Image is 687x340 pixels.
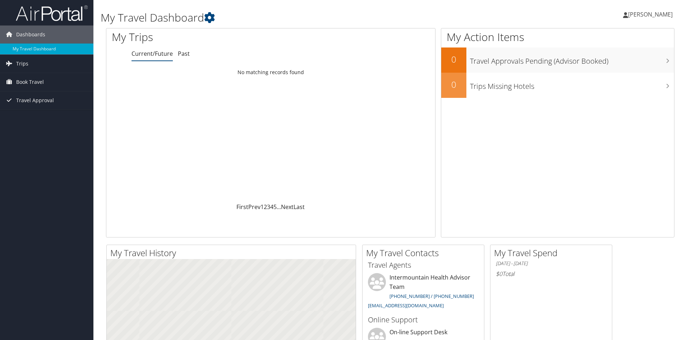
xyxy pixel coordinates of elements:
[623,4,680,25] a: [PERSON_NAME]
[470,78,674,91] h3: Trips Missing Hotels
[441,53,466,65] h2: 0
[364,273,482,312] li: Intermountain Health Advisor Team
[441,47,674,73] a: 0Travel Approvals Pending (Advisor Booked)
[441,78,466,91] h2: 0
[389,293,474,299] a: [PHONE_NUMBER] / [PHONE_NUMBER]
[281,203,294,211] a: Next
[16,26,45,44] span: Dashboards
[178,50,190,58] a: Past
[277,203,281,211] span: …
[441,30,674,45] h1: My Action Items
[496,270,502,278] span: $0
[16,91,54,109] span: Travel Approval
[101,10,487,25] h1: My Travel Dashboard
[260,203,264,211] a: 1
[470,53,674,66] h3: Travel Approvals Pending (Advisor Booked)
[366,247,484,259] h2: My Travel Contacts
[132,50,173,58] a: Current/Future
[368,260,479,270] h3: Travel Agents
[16,73,44,91] span: Book Travel
[16,5,88,22] img: airportal-logo.png
[112,30,293,45] h1: My Trips
[270,203,273,211] a: 4
[273,203,277,211] a: 5
[368,315,479,325] h3: Online Support
[496,260,607,267] h6: [DATE] - [DATE]
[267,203,270,211] a: 3
[294,203,305,211] a: Last
[368,302,444,309] a: [EMAIL_ADDRESS][DOMAIN_NAME]
[110,247,356,259] h2: My Travel History
[248,203,260,211] a: Prev
[16,55,28,73] span: Trips
[441,73,674,98] a: 0Trips Missing Hotels
[106,66,435,79] td: No matching records found
[264,203,267,211] a: 2
[236,203,248,211] a: First
[628,10,673,18] span: [PERSON_NAME]
[496,270,607,278] h6: Total
[494,247,612,259] h2: My Travel Spend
